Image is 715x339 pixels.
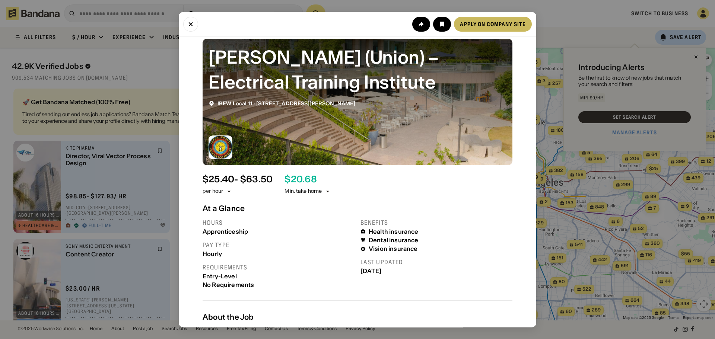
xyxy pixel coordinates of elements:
[217,100,252,106] span: IBEW Local 11
[285,174,317,185] div: $ 20.68
[203,250,355,257] div: Hourly
[360,218,512,226] div: Benefits
[203,241,355,249] div: Pay type
[209,135,232,159] img: IBEW Local 11 logo
[203,218,355,226] div: Hours
[203,204,512,212] div: At a Glance
[256,100,355,106] span: [STREET_ADDRESS][PERSON_NAME]
[203,228,355,235] div: Apprenticeship
[203,174,273,185] div: $ 25.40 - $63.50
[217,100,355,106] div: ·
[369,228,419,235] div: Health insurance
[360,268,512,275] div: [DATE]
[369,245,418,252] div: Vision insurance
[203,188,223,195] div: per hour
[203,313,512,322] div: About the Job
[369,236,419,243] div: Dental insurance
[203,272,355,279] div: Entry-Level
[460,21,526,26] div: Apply on company site
[209,44,506,94] div: Wireman (Union) – Electrical Training Institute
[203,281,355,288] div: No Requirements
[183,16,198,31] button: Close
[360,258,512,266] div: Last updated
[285,188,331,195] div: Min. take home
[203,263,355,271] div: Requirements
